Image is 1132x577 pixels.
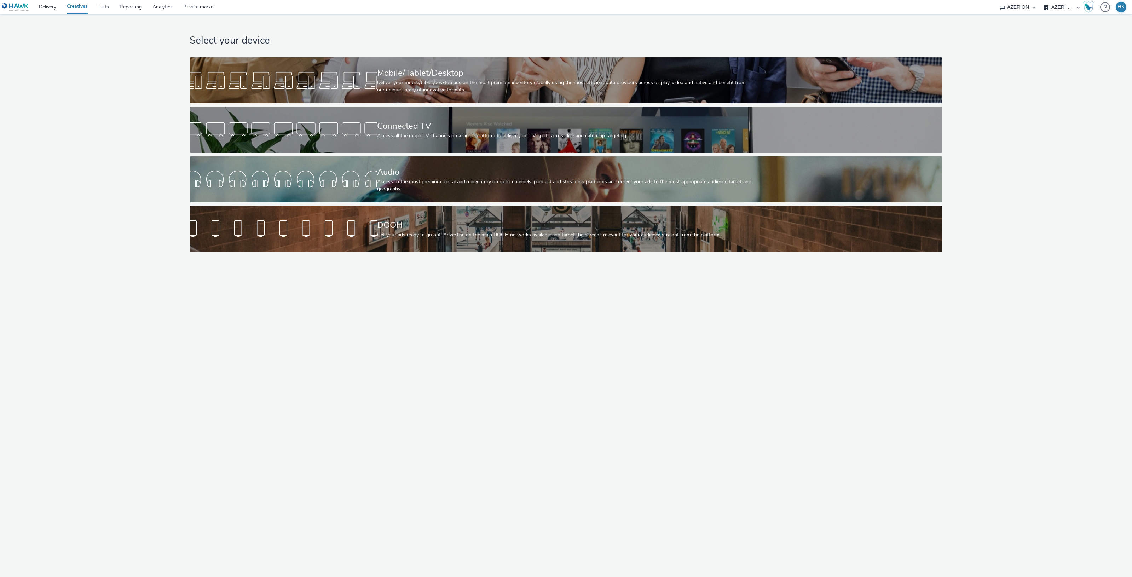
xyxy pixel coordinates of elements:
[190,107,943,153] a: Connected TVAccess all the major TV channels on a single platform to deliver your TV spots across...
[377,166,752,178] div: Audio
[190,57,943,103] a: Mobile/Tablet/DesktopDeliver your mobile/tablet/desktop ads on the most premium inventory globall...
[377,219,752,231] div: DOOH
[377,79,752,94] div: Deliver your mobile/tablet/desktop ads on the most premium inventory globally using the most effi...
[1083,1,1097,13] a: Hawk Academy
[1083,1,1094,13] img: Hawk Academy
[190,206,943,252] a: DOOHGet your ads ready to go out! Advertise on the main DOOH networks available and target the sc...
[377,231,752,238] div: Get your ads ready to go out! Advertise on the main DOOH networks available and target the screen...
[377,178,752,193] div: Access to the most premium digital audio inventory on radio channels, podcast and streaming platf...
[190,34,943,47] h1: Select your device
[190,156,943,202] a: AudioAccess to the most premium digital audio inventory on radio channels, podcast and streaming ...
[2,3,29,12] img: undefined Logo
[377,67,752,79] div: Mobile/Tablet/Desktop
[1117,2,1125,12] div: HK
[377,120,752,132] div: Connected TV
[377,132,752,139] div: Access all the major TV channels on a single platform to deliver your TV spots across live and ca...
